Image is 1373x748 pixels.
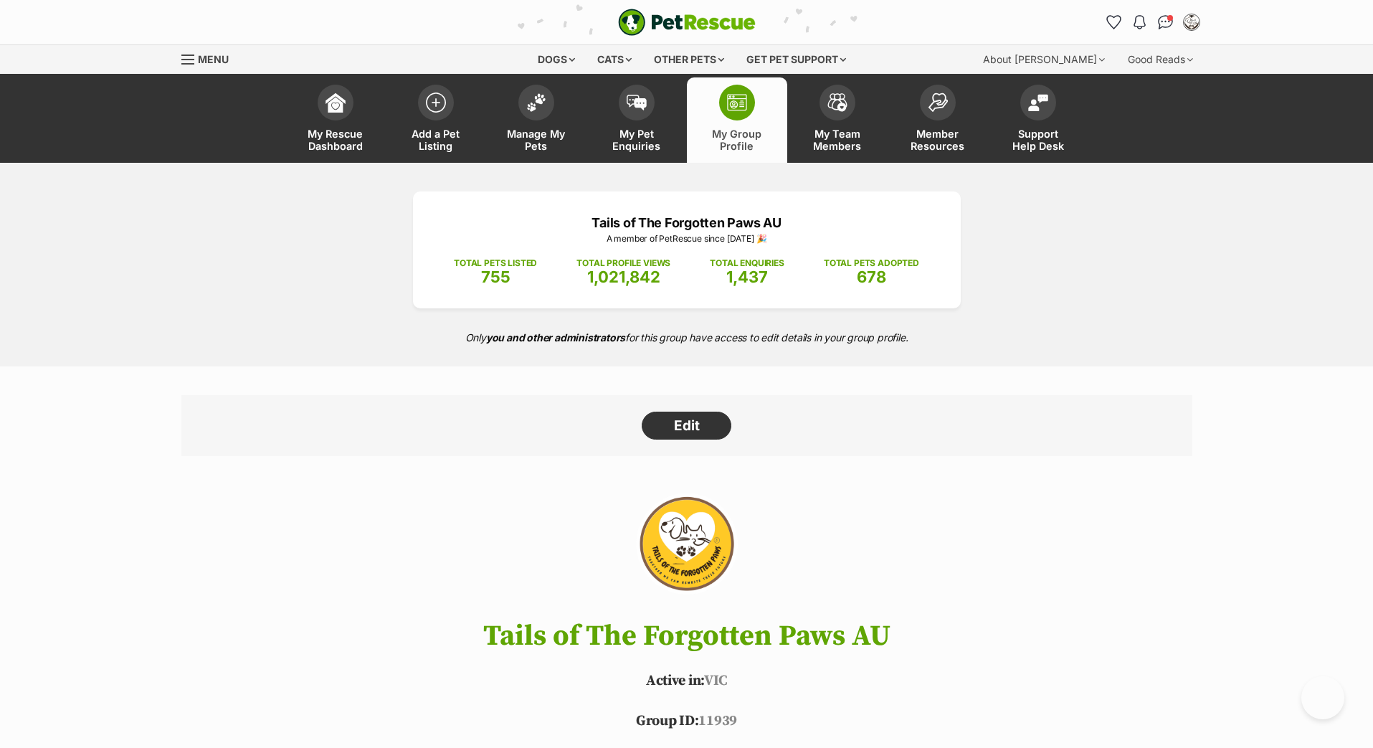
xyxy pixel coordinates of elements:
a: Favourites [1103,11,1126,34]
img: dashboard-icon-eb2f2d2d3e046f16d808141f083e7271f6b2e854fb5c12c21221c1fb7104beca.svg [326,93,346,113]
div: About [PERSON_NAME] [973,45,1115,74]
span: Active in: [646,672,704,690]
a: My Rescue Dashboard [285,77,386,163]
a: Menu [181,45,239,71]
p: Tails of The Forgotten Paws AU [434,213,939,232]
span: Group ID: [636,712,698,730]
img: team-members-icon-5396bd8760b3fe7c0b43da4ab00e1e3bb1a5d9ba89233759b79545d2d3fc5d0d.svg [827,93,847,112]
button: Notifications [1129,11,1151,34]
img: notifications-46538b983faf8c2785f20acdc204bb7945ddae34d4c08c2a6579f10ce5e182be.svg [1134,15,1145,29]
span: Menu [198,53,229,65]
p: A member of PetRescue since [DATE] 🎉 [434,232,939,245]
a: Edit [642,412,731,440]
p: TOTAL PETS ADOPTED [824,257,919,270]
a: PetRescue [618,9,756,36]
div: Other pets [644,45,734,74]
img: Tails of The Forgotten Paws AU profile pic [1184,15,1199,29]
span: 678 [857,268,886,286]
span: My Rescue Dashboard [303,128,368,152]
span: 1,021,842 [587,268,660,286]
a: My Pet Enquiries [586,77,687,163]
img: chat-41dd97257d64d25036548639549fe6c8038ab92f7586957e7f3b1b290dea8141.svg [1158,15,1173,29]
img: help-desk-icon-fdf02630f3aa405de69fd3d07c3f3aa587a6932b1a1747fa1d2bba05be0121f9.svg [1028,94,1048,111]
h1: Tails of The Forgotten Paws AU [160,620,1214,652]
p: 11939 [160,711,1214,732]
img: manage-my-pets-icon-02211641906a0b7f246fdf0571729dbe1e7629f14944591b6c1af311fb30b64b.svg [526,93,546,112]
div: Get pet support [736,45,856,74]
div: Cats [587,45,642,74]
img: add-pet-listing-icon-0afa8454b4691262ce3f59096e99ab1cd57d4a30225e0717b998d2c9b9846f56.svg [426,93,446,113]
a: Add a Pet Listing [386,77,486,163]
strong: you and other administrators [486,331,626,344]
p: VIC [160,671,1214,692]
a: Manage My Pets [486,77,586,163]
a: Member Resources [888,77,988,163]
a: Support Help Desk [988,77,1088,163]
ul: Account quick links [1103,11,1203,34]
span: My Pet Enquiries [604,128,669,152]
img: member-resources-icon-8e73f808a243e03378d46382f2149f9095a855e16c252ad45f914b54edf8863c.svg [928,93,948,112]
img: Tails of The Forgotten Paws AU [604,485,768,607]
a: Conversations [1154,11,1177,34]
span: 755 [481,268,510,286]
span: Add a Pet Listing [404,128,468,152]
span: Manage My Pets [504,128,569,152]
div: Good Reads [1118,45,1203,74]
img: pet-enquiries-icon-7e3ad2cf08bfb03b45e93fb7055b45f3efa6380592205ae92323e6603595dc1f.svg [627,95,647,110]
a: My Group Profile [687,77,787,163]
span: Support Help Desk [1006,128,1070,152]
p: TOTAL PROFILE VIEWS [576,257,670,270]
button: My account [1180,11,1203,34]
iframe: Help Scout Beacon - Open [1301,676,1344,719]
img: group-profile-icon-3fa3cf56718a62981997c0bc7e787c4b2cf8bcc04b72c1350f741eb67cf2f40e.svg [727,94,747,111]
div: Dogs [528,45,585,74]
span: 1,437 [726,268,768,286]
a: My Team Members [787,77,888,163]
p: TOTAL ENQUIRIES [710,257,784,270]
span: Member Resources [906,128,970,152]
span: My Group Profile [705,128,769,152]
p: TOTAL PETS LISTED [454,257,537,270]
img: logo-e224e6f780fb5917bec1dbf3a21bbac754714ae5b6737aabdf751b685950b380.svg [618,9,756,36]
span: My Team Members [805,128,870,152]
